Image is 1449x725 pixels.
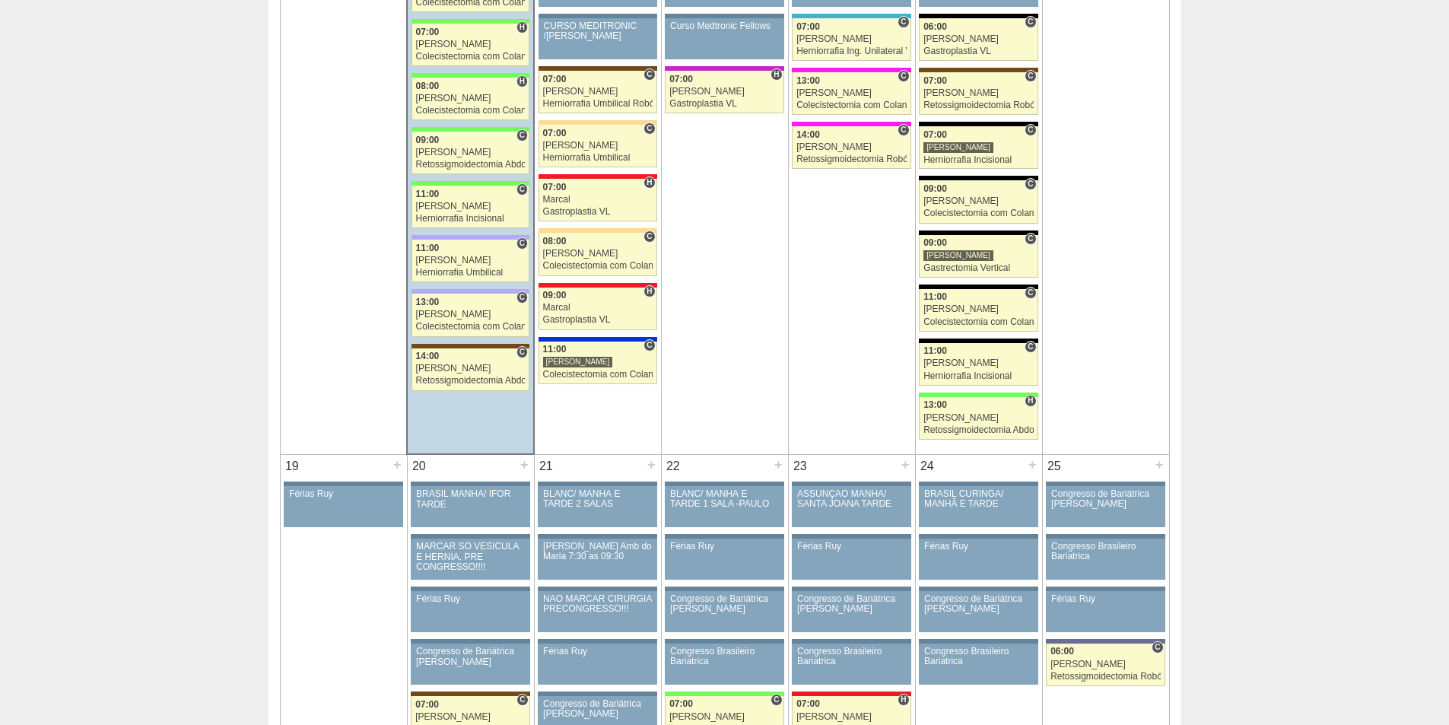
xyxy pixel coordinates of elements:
div: Key: Aviso [665,14,783,18]
a: Congresso Brasileiro Bariatrica [792,644,910,685]
div: [PERSON_NAME] [923,196,1034,206]
a: H 08:00 [PERSON_NAME] Colecistectomia com Colangiografia VL [412,78,529,120]
a: C 07:00 [PERSON_NAME] Herniorrafia Umbilical [539,125,657,167]
div: Key: Aviso [1046,534,1165,539]
div: 21 [535,455,558,478]
div: [PERSON_NAME] [796,88,907,98]
span: 14:00 [796,129,820,140]
div: Key: Assunção [539,283,657,288]
div: Gastrectomia Vertical [923,263,1034,273]
span: 07:00 [415,699,439,710]
a: C 06:00 [PERSON_NAME] Retossigmoidectomia Robótica [1046,644,1165,686]
span: Consultório [643,231,655,243]
div: + [391,455,404,475]
div: Key: Vila Nova Star [1046,639,1165,644]
span: Consultório [1025,287,1036,299]
div: Key: Aviso [665,639,783,644]
div: Key: Brasil [412,127,529,132]
div: [PERSON_NAME] [923,358,1034,368]
div: Herniorrafia Umbilical Robótica [543,99,653,109]
div: [PERSON_NAME] Amb do Maria 7:30 as 09:30 [543,542,652,561]
a: Congresso de Bariátrica [PERSON_NAME] [792,591,910,632]
div: Key: Aviso [1046,482,1165,486]
a: Férias Ruy [1046,591,1165,632]
div: Retossigmoidectomia Robótica [796,154,907,164]
a: BLANC/ MANHÃ E TARDE 2 SALAS [538,486,656,527]
div: ASSUNÇÃO MANHÃ/ SANTA JOANA TARDE [797,489,906,509]
div: Congresso de Bariátrica [PERSON_NAME] [543,699,652,719]
span: Consultório [1025,124,1036,136]
span: 07:00 [796,698,820,709]
div: Key: Blanc [919,285,1037,289]
div: Férias Ruy [924,542,1033,552]
a: BLANC/ MANHÃ E TARDE 1 SALA -PAULO [665,486,783,527]
a: MARCAR SÓ VESICULA E HERNIA. PRE CONGRESSO!!!! [411,539,529,580]
div: Congresso de Bariátrica [PERSON_NAME] [416,647,525,666]
div: Key: Santa Joana [412,344,529,348]
span: 07:00 [669,698,693,709]
a: Férias Ruy [792,539,910,580]
a: Congresso Brasileiro Bariatrica [665,644,783,685]
div: [PERSON_NAME] [416,310,526,320]
div: Key: Aviso [792,534,910,539]
div: + [899,455,912,475]
div: Congresso de Bariátrica [PERSON_NAME] [797,594,906,614]
div: Key: Brasil [412,181,529,186]
div: Key: Aviso [538,482,656,486]
div: Herniorrafia Umbilical [543,153,653,163]
div: Marcal [543,195,653,205]
span: 08:00 [543,236,567,246]
a: C 06:00 [PERSON_NAME] Gastroplastia VL [919,18,1037,61]
div: Key: Blanc [919,14,1037,18]
div: 24 [916,455,939,478]
div: Herniorrafia Incisional [416,214,526,224]
div: Key: Blanc [919,176,1037,180]
div: [PERSON_NAME] [416,148,526,157]
div: [PERSON_NAME] [796,34,907,44]
span: 07:00 [923,75,947,86]
span: 07:00 [796,21,820,32]
a: C 11:00 [PERSON_NAME] Herniorrafia Umbilical [412,240,529,282]
div: + [772,455,785,475]
div: [PERSON_NAME] [796,712,907,722]
a: C 09:00 [PERSON_NAME] Retossigmoidectomia Abdominal [412,132,529,174]
span: Consultório [898,16,909,28]
div: Congresso de Bariátrica [PERSON_NAME] [670,594,779,614]
div: 19 [281,455,304,478]
div: Key: Bartira [539,120,657,125]
div: Retossigmoidectomia Robótica [923,100,1034,110]
div: Herniorrafia Ing. Unilateral VL [796,46,907,56]
div: BLANC/ MANHÃ E TARDE 1 SALA -PAULO [670,489,779,509]
div: Key: Aviso [411,534,529,539]
div: [PERSON_NAME] [923,304,1034,314]
span: 07:00 [923,129,947,140]
div: [PERSON_NAME] [416,202,526,211]
span: 07:00 [543,182,567,192]
div: Key: Aviso [792,639,910,644]
span: 06:00 [923,21,947,32]
div: Colecistectomia com Colangiografia VL [796,100,907,110]
span: Consultório [516,346,528,358]
div: 22 [662,455,685,478]
div: [PERSON_NAME] [543,356,613,367]
span: Consultório [516,694,528,706]
a: ASSUNÇÃO MANHÃ/ SANTA JOANA TARDE [792,486,910,527]
span: 14:00 [416,351,440,361]
div: Key: Pro Matre [792,68,910,72]
div: Key: Brasil [919,393,1037,397]
div: Congresso de Bariátrica [PERSON_NAME] [924,594,1033,614]
div: Key: Blanc [919,122,1037,126]
div: BRASIL CURINGA/ MANHÃ E TARDE [924,489,1033,509]
div: Férias Ruy [543,647,652,657]
div: Key: Aviso [411,587,529,591]
span: Consultório [1152,641,1163,653]
span: Consultório [516,183,528,196]
a: Férias Ruy [538,644,656,685]
a: Férias Ruy [665,539,783,580]
div: MARCAR SÓ VESICULA E HERNIA. PRE CONGRESSO!!!! [416,542,525,572]
div: Retossigmoidectomia Abdominal [923,425,1034,435]
div: [PERSON_NAME] [415,712,526,722]
div: Key: Assunção [539,174,657,179]
div: [PERSON_NAME] [923,34,1034,44]
div: BRASIL MANHÃ/ IFOR TARDE [416,489,525,509]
